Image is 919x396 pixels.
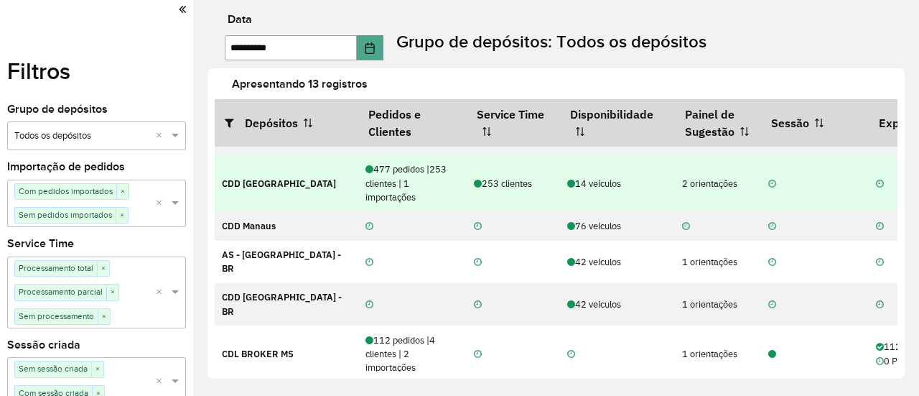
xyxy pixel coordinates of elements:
div: 1 orientações [682,298,753,311]
i: Não realizada [474,258,482,267]
th: Service Time [467,99,560,147]
label: Filtros [7,54,70,88]
span: × [106,285,118,300]
i: Não realizada [876,222,884,231]
span: × [116,185,129,199]
strong: CDD [GEOGRAPHIC_DATA] [222,178,336,190]
div: 42 veículos [567,298,667,311]
div: 14 veículos [567,177,667,190]
div: 112 pedidos | 4 clientes | 2 importações [365,333,459,375]
th: Pedidos e Clientes [358,99,467,147]
span: Processamento parcial [15,285,106,299]
span: Processamento total [15,261,97,275]
i: 1282306 - 112 pedidos [768,350,776,359]
div: 76 veículos [567,219,667,233]
label: Data [228,11,252,28]
i: Não realizada [365,222,373,231]
div: 2 orientações [682,177,753,190]
i: Não realizada [876,180,884,189]
div: 1 orientações [682,255,753,269]
span: Clear all [156,285,168,300]
span: Clear all [156,196,168,211]
span: Sem pedidos importados [15,208,116,222]
label: Grupo de depósitos [7,101,108,118]
i: Não realizada [768,180,776,189]
i: Não realizada [682,222,690,231]
span: Clear all [156,374,168,390]
i: Não realizada [474,300,482,310]
span: × [116,208,128,223]
span: × [97,262,109,276]
label: Sessão criada [7,336,80,354]
i: Não realizada [474,350,482,359]
div: 42 veículos [567,255,667,269]
label: Importação de pedidos [7,158,125,175]
div: 1 orientações [682,347,753,361]
th: Sessão [761,99,869,147]
span: 253 clientes [474,178,532,190]
i: Não realizada [768,222,776,231]
th: Depósitos [215,99,358,147]
span: × [91,362,103,377]
i: Não realizada [474,222,482,231]
strong: CDL BROKER MS [222,348,294,360]
i: Não realizada [365,258,373,267]
div: 477 pedidos | 253 clientes | 1 importações [365,162,459,204]
th: Painel de Sugestão [675,99,761,147]
span: Com pedidos importados [15,184,116,198]
button: Choose Date [357,35,384,60]
i: Não realizada [365,300,373,310]
i: Abrir/fechar filtros [225,117,245,129]
span: × [98,310,110,324]
span: Sem sessão criada [15,362,91,376]
i: Não realizada [876,300,884,310]
i: Não realizada [876,258,884,267]
span: Sem processamento [15,309,98,323]
strong: CDD [GEOGRAPHIC_DATA] - BR [222,291,342,317]
i: Não realizada [567,350,575,359]
strong: CDD Manaus [222,220,276,232]
i: Não realizada [768,300,776,310]
i: Não realizada [768,258,776,267]
span: Clear all [156,129,168,144]
label: Service Time [7,235,74,252]
strong: AS - [GEOGRAPHIC_DATA] - BR [222,249,341,275]
label: Grupo de depósitos: Todos os depósitos [396,29,706,55]
th: Disponibilidade [560,99,675,147]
